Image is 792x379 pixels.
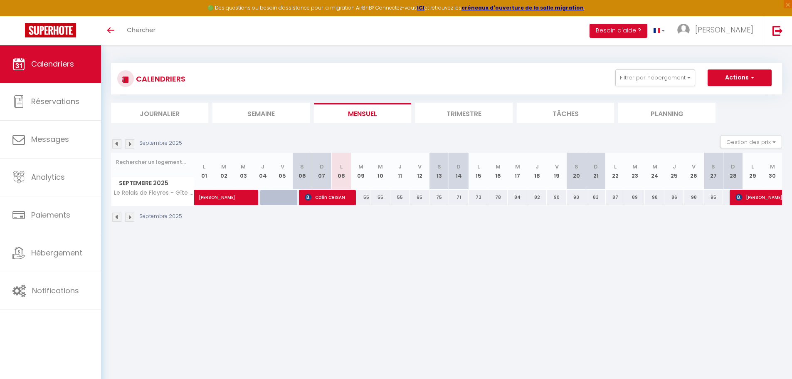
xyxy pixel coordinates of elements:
[314,103,411,123] li: Mensuel
[390,190,410,205] div: 55
[614,163,617,171] abbr: L
[31,96,79,107] span: Réservations
[212,103,310,123] li: Semaine
[139,213,182,220] p: Septembre 2025
[370,153,390,190] th: 10
[488,190,508,205] div: 78
[723,153,743,190] th: 28
[508,190,527,205] div: 84
[508,153,527,190] th: 17
[625,153,645,190] th: 23
[555,163,559,171] abbr: V
[305,189,351,205] span: Calin CRISAN
[195,153,214,190] th: 01
[429,153,449,190] th: 13
[195,190,214,206] a: [PERSON_NAME]
[31,210,70,220] span: Paiements
[488,153,508,190] th: 16
[711,163,715,171] abbr: S
[437,163,441,171] abbr: S
[664,153,684,190] th: 25
[340,163,343,171] abbr: L
[671,16,764,45] a: ... [PERSON_NAME]
[370,190,390,205] div: 55
[720,136,782,148] button: Gestion des prix
[31,172,65,182] span: Analytics
[547,190,566,205] div: 90
[703,153,723,190] th: 27
[496,163,501,171] abbr: M
[31,59,74,69] span: Calendriers
[398,163,402,171] abbr: J
[703,190,723,205] div: 95
[527,190,547,205] div: 82
[221,163,226,171] abbr: M
[645,190,664,205] div: 98
[664,190,684,205] div: 86
[625,190,645,205] div: 89
[770,163,775,171] abbr: M
[281,163,284,171] abbr: V
[199,185,256,201] span: [PERSON_NAME]
[606,190,625,205] div: 87
[418,163,422,171] abbr: V
[410,153,429,190] th: 12
[731,163,735,171] abbr: D
[214,153,234,190] th: 02
[743,153,762,190] th: 29
[410,190,429,205] div: 65
[751,163,754,171] abbr: L
[547,153,566,190] th: 19
[134,69,185,88] h3: CALENDRIERS
[25,23,76,37] img: Super Booking
[772,25,783,36] img: logout
[300,163,304,171] abbr: S
[517,103,614,123] li: Tâches
[261,163,264,171] abbr: J
[575,163,578,171] abbr: S
[241,163,246,171] abbr: M
[708,69,772,86] button: Actions
[461,4,584,11] strong: créneaux d'ouverture de la salle migration
[515,163,520,171] abbr: M
[31,134,69,144] span: Messages
[31,248,82,258] span: Hébergement
[139,139,182,147] p: Septembre 2025
[594,163,598,171] abbr: D
[762,153,782,190] th: 30
[351,190,370,205] div: 55
[586,153,606,190] th: 21
[417,4,424,11] a: ICI
[121,16,162,45] a: Chercher
[673,163,676,171] abbr: J
[567,153,586,190] th: 20
[695,25,753,35] span: [PERSON_NAME]
[113,190,196,196] span: Le Relais de Fleyres - Gîte Authentique avec Jardin
[535,163,539,171] abbr: J
[567,190,586,205] div: 93
[203,163,205,171] abbr: L
[527,153,547,190] th: 18
[449,153,469,190] th: 14
[615,69,695,86] button: Filtrer par hébergement
[390,153,410,190] th: 11
[312,153,331,190] th: 07
[32,285,79,296] span: Notifications
[415,103,513,123] li: Trimestre
[684,190,703,205] div: 98
[618,103,716,123] li: Planning
[253,153,273,190] th: 04
[378,163,383,171] abbr: M
[358,163,363,171] abbr: M
[320,163,324,171] abbr: D
[429,190,449,205] div: 75
[590,24,647,38] button: Besoin d'aide ?
[652,163,657,171] abbr: M
[477,163,480,171] abbr: L
[684,153,703,190] th: 26
[351,153,370,190] th: 09
[292,153,312,190] th: 06
[449,190,469,205] div: 71
[586,190,606,205] div: 83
